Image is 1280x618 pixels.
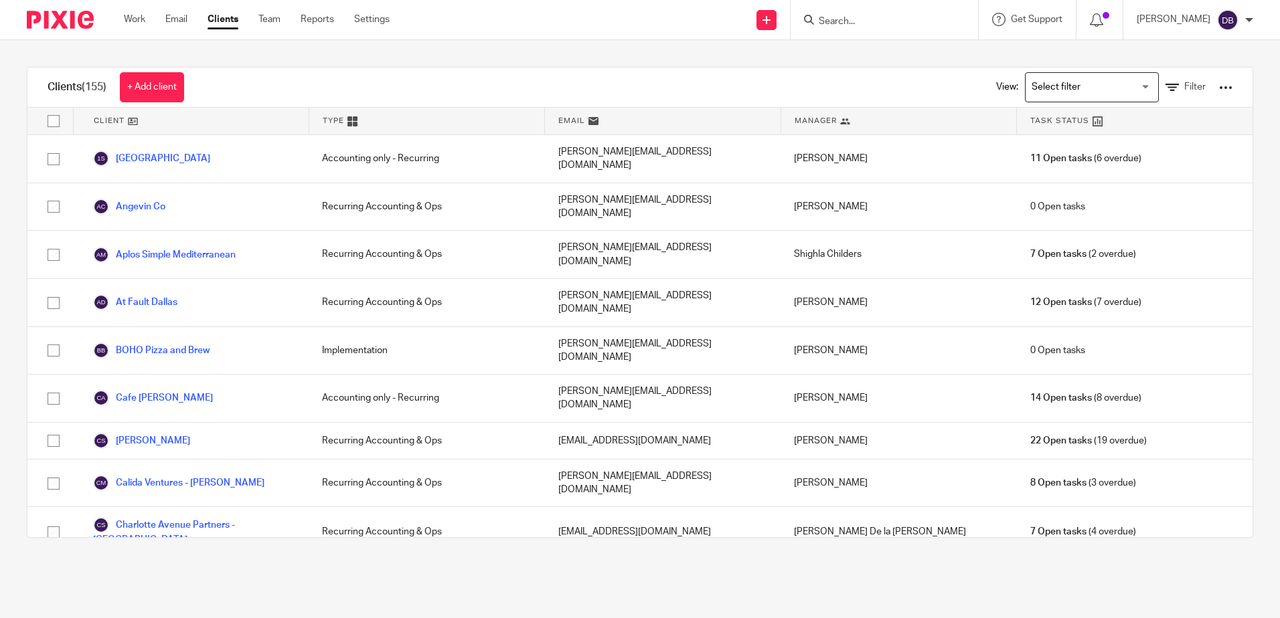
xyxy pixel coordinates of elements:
div: Accounting only - Recurring [309,135,544,183]
a: + Add client [120,72,184,102]
input: Search [817,16,938,28]
div: [PERSON_NAME][EMAIL_ADDRESS][DOMAIN_NAME] [545,183,781,231]
a: Settings [354,13,390,26]
span: Task Status [1030,115,1089,126]
a: At Fault Dallas [93,294,177,310]
span: (7 overdue) [1030,296,1141,309]
a: Reports [301,13,334,26]
div: [EMAIL_ADDRESS][DOMAIN_NAME] [545,423,781,459]
a: Team [258,13,281,26]
div: [PERSON_NAME][EMAIL_ADDRESS][DOMAIN_NAME] [545,279,781,326]
img: svg%3E [93,390,109,406]
img: svg%3E [93,199,109,215]
div: Recurring Accounting & Ops [309,423,544,459]
span: 8 Open tasks [1030,476,1087,490]
img: Pixie [27,11,94,29]
div: [PERSON_NAME] [781,459,1016,507]
p: [PERSON_NAME] [1137,13,1210,26]
div: [PERSON_NAME][EMAIL_ADDRESS][DOMAIN_NAME] [545,459,781,507]
div: Search for option [1025,72,1159,102]
div: View: [976,68,1232,107]
span: 22 Open tasks [1030,434,1092,447]
img: svg%3E [93,475,109,491]
div: Recurring Accounting & Ops [309,279,544,326]
a: Email [165,13,187,26]
span: (8 overdue) [1030,391,1141,405]
div: Shighla Childers [781,231,1016,278]
a: Calida Ventures - [PERSON_NAME] [93,475,264,491]
h1: Clients [48,80,106,94]
div: [EMAIL_ADDRESS][DOMAIN_NAME] [545,507,781,556]
span: 0 Open tasks [1030,200,1085,213]
a: [GEOGRAPHIC_DATA] [93,150,210,167]
div: Implementation [309,327,544,375]
span: 11 Open tasks [1030,152,1092,165]
a: Work [124,13,145,26]
span: 0 Open tasks [1030,344,1085,357]
span: Email [558,115,585,126]
span: Get Support [1011,15,1062,24]
img: svg%3E [93,517,109,533]
img: svg%3E [93,247,109,263]
span: (19 overdue) [1030,434,1147,447]
a: Charlotte Avenue Partners - [GEOGRAPHIC_DATA] [93,517,295,546]
a: Angevin Co [93,199,165,215]
input: Select all [41,108,66,134]
img: svg%3E [93,433,109,449]
img: svg%3E [93,294,109,310]
div: [PERSON_NAME][EMAIL_ADDRESS][DOMAIN_NAME] [545,375,781,422]
a: Cafe [PERSON_NAME] [93,390,213,406]
div: [PERSON_NAME] De la [PERSON_NAME] [781,507,1016,556]
img: svg%3E [1217,9,1238,31]
span: 7 Open tasks [1030,525,1087,538]
div: Recurring Accounting & Ops [309,507,544,556]
span: 12 Open tasks [1030,296,1092,309]
div: [PERSON_NAME][EMAIL_ADDRESS][DOMAIN_NAME] [545,135,781,183]
input: Search for option [1027,76,1151,99]
span: (155) [82,82,106,92]
span: (6 overdue) [1030,152,1141,165]
div: [PERSON_NAME][EMAIL_ADDRESS][DOMAIN_NAME] [545,327,781,375]
span: 7 Open tasks [1030,247,1087,261]
a: Aplos Simple Mediterranean [93,247,236,263]
a: [PERSON_NAME] [93,433,190,449]
img: svg%3E [93,342,109,358]
div: Accounting only - Recurring [309,375,544,422]
span: Filter [1184,82,1206,92]
div: Recurring Accounting & Ops [309,231,544,278]
a: Clients [208,13,238,26]
div: [PERSON_NAME] [781,135,1016,183]
div: [PERSON_NAME] [781,423,1016,459]
span: 14 Open tasks [1030,391,1092,405]
span: Client [94,115,125,126]
div: [PERSON_NAME] [781,375,1016,422]
span: (2 overdue) [1030,247,1136,261]
div: [PERSON_NAME] [781,279,1016,326]
span: (3 overdue) [1030,476,1136,490]
div: [PERSON_NAME] [781,327,1016,375]
div: Recurring Accounting & Ops [309,183,544,231]
span: Manager [795,115,837,126]
div: [PERSON_NAME][EMAIL_ADDRESS][DOMAIN_NAME] [545,231,781,278]
img: svg%3E [93,150,109,167]
div: Recurring Accounting & Ops [309,459,544,507]
span: (4 overdue) [1030,525,1136,538]
a: BOHO Pizza and Brew [93,342,210,358]
span: Type [323,115,344,126]
div: [PERSON_NAME] [781,183,1016,231]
